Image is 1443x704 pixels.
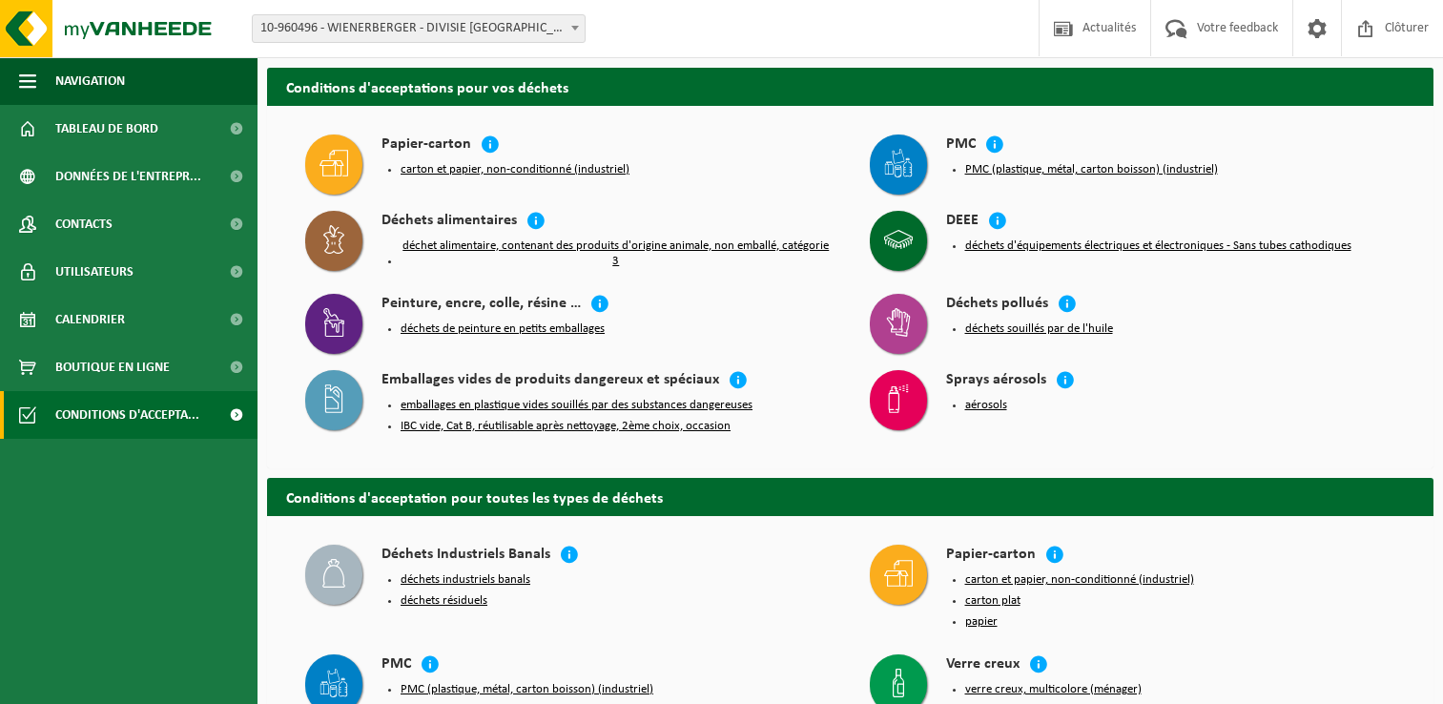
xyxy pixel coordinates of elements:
h4: DEEE [946,211,979,233]
button: aérosols [965,398,1007,413]
button: emballages en plastique vides souillés par des substances dangereuses [401,398,752,413]
button: carton et papier, non-conditionné (industriel) [401,162,629,177]
button: déchets résiduels [401,593,487,609]
button: déchets souillés par de l'huile [965,321,1113,337]
h4: Déchets pollués [946,294,1048,316]
button: carton et papier, non-conditionné (industriel) [965,572,1194,588]
button: carton plat [965,593,1020,609]
h4: PMC [381,654,411,676]
span: Conditions d'accepta... [55,391,199,439]
button: papier [965,614,998,630]
span: Navigation [55,57,125,105]
button: IBC vide, Cat B, réutilisable après nettoyage, 2ème choix, occasion [401,419,731,434]
h2: Conditions d'acceptations pour vos déchets [267,68,1433,105]
span: Contacts [55,200,113,248]
button: déchets industriels banals [401,572,530,588]
span: 10-960496 - WIENERBERGER - DIVISIE DOORNIK - MAULDE [252,14,586,43]
h4: Déchets alimentaires [381,211,517,233]
h4: Peinture, encre, colle, résine … [381,294,581,316]
h4: Emballages vides de produits dangereux et spéciaux [381,370,719,392]
h4: PMC [946,135,976,156]
button: déchet alimentaire, contenant des produits d'origine animale, non emballé, catégorie 3 [401,238,832,269]
h4: Papier-carton [946,545,1036,567]
button: PMC (plastique, métal, carton boisson) (industriel) [965,162,1218,177]
span: Calendrier [55,296,125,343]
span: Données de l'entrepr... [55,153,201,200]
button: déchets d'équipements électriques et électroniques - Sans tubes cathodiques [965,238,1351,254]
span: Utilisateurs [55,248,134,296]
span: 10-960496 - WIENERBERGER - DIVISIE DOORNIK - MAULDE [253,15,585,42]
span: Tableau de bord [55,105,158,153]
span: Boutique en ligne [55,343,170,391]
h4: Déchets Industriels Banals [381,545,550,567]
button: verre creux, multicolore (ménager) [965,682,1142,697]
button: PMC (plastique, métal, carton boisson) (industriel) [401,682,653,697]
button: déchets de peinture en petits emballages [401,321,605,337]
h2: Conditions d'acceptation pour toutes les types de déchets [267,478,1433,515]
h4: Papier-carton [381,135,471,156]
h4: Sprays aérosols [946,370,1046,392]
h4: Verre creux [946,654,1020,676]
